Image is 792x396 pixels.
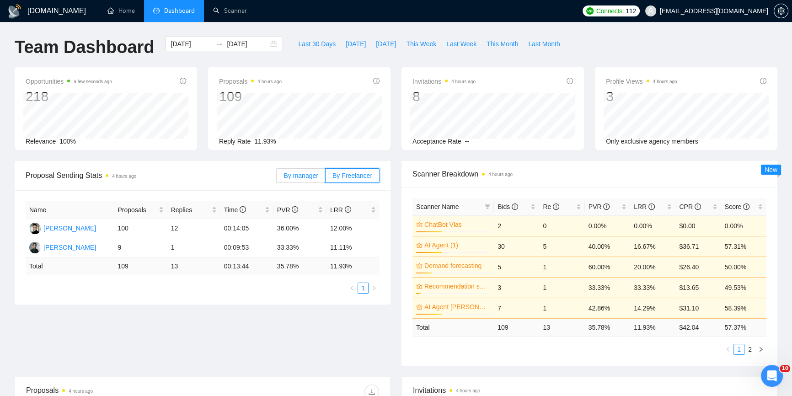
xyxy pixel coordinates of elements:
span: This Week [406,39,436,49]
input: Start date [171,39,212,49]
input: End date [227,39,268,49]
span: [DATE] [346,39,366,49]
a: AI Agent (1) [424,240,488,250]
span: dashboard [153,7,160,14]
a: Demand forecasting [424,261,488,271]
span: CPR [679,203,701,210]
time: 4 hours ago [69,389,93,394]
td: 30 [494,236,539,257]
img: VB [29,242,41,253]
td: 33.33% [273,238,326,257]
div: 3 [606,88,677,105]
span: Acceptance Rate [412,138,461,145]
td: 1 [539,277,584,298]
span: Replies [171,205,210,215]
span: This Month [487,39,518,49]
td: 13 [167,257,220,275]
td: $ 42.04 [675,318,721,336]
li: 1 [733,344,744,355]
span: Reply Rate [219,138,251,145]
td: 00:14:05 [220,219,273,238]
span: Profile Views [606,76,677,87]
span: setting [774,7,788,15]
td: 13 [539,318,584,336]
span: Only exclusive agency members [606,138,698,145]
span: info-circle [760,78,766,84]
li: 1 [358,283,369,294]
span: 100% [59,138,76,145]
span: -- [465,138,469,145]
time: 4 hours ago [112,174,136,179]
span: info-circle [373,78,380,84]
td: 2 [494,215,539,236]
td: 0.00% [630,215,675,236]
span: swap-right [216,40,223,48]
button: setting [774,4,788,18]
a: AI Agent [PERSON_NAME] [424,302,488,312]
td: 12.00% [326,219,380,238]
span: Scanner Breakdown [412,168,766,180]
button: Last Week [441,37,482,51]
td: $0.00 [675,215,721,236]
time: 4 hours ago [451,79,476,84]
div: 8 [412,88,476,105]
span: info-circle [292,206,298,213]
button: This Month [482,37,523,51]
span: info-circle [648,203,655,210]
span: info-circle [553,203,559,210]
time: 4 hours ago [653,79,677,84]
td: 9 [114,238,167,257]
span: right [371,285,377,291]
span: crown [416,221,423,228]
iframe: Intercom live chat [761,365,783,387]
a: VB[PERSON_NAME] [29,243,96,251]
td: 5 [494,257,539,277]
td: 35.78 % [585,318,630,336]
span: LRR [330,206,351,214]
button: [DATE] [371,37,401,51]
span: Time [224,206,246,214]
td: 109 [494,318,539,336]
button: right [369,283,380,294]
td: 16.67% [630,236,675,257]
a: 1 [734,344,744,354]
span: crown [416,242,423,248]
time: 4 hours ago [257,79,282,84]
span: left [349,285,355,291]
span: right [758,347,764,352]
span: PVR [589,203,610,210]
span: info-circle [240,206,246,213]
li: Previous Page [347,283,358,294]
span: info-circle [180,78,186,84]
span: Proposals [219,76,282,87]
th: Name [26,201,114,219]
span: info-circle [567,78,573,84]
span: Scanner Name [416,203,459,210]
td: 0.00% [585,215,630,236]
a: 2 [745,344,755,354]
div: [PERSON_NAME] [43,242,96,252]
td: 33.33% [630,277,675,298]
td: 14.29% [630,298,675,318]
span: crown [416,262,423,269]
td: 1 [539,257,584,277]
td: $13.65 [675,277,721,298]
td: 1 [167,238,220,257]
span: By Freelancer [332,172,372,179]
span: Score [725,203,749,210]
a: homeHome [107,7,135,15]
td: 12 [167,219,220,238]
li: Next Page [755,344,766,355]
span: info-circle [603,203,610,210]
td: 11.93 % [630,318,675,336]
time: a few seconds ago [74,79,112,84]
span: Bids [498,203,518,210]
td: 57.37 % [721,318,766,336]
div: 218 [26,88,112,105]
span: New [765,166,777,173]
li: Next Page [369,283,380,294]
a: searchScanner [213,7,247,15]
button: [DATE] [341,37,371,51]
span: Proposal Sending Stats [26,170,276,181]
span: Dashboard [164,7,195,15]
